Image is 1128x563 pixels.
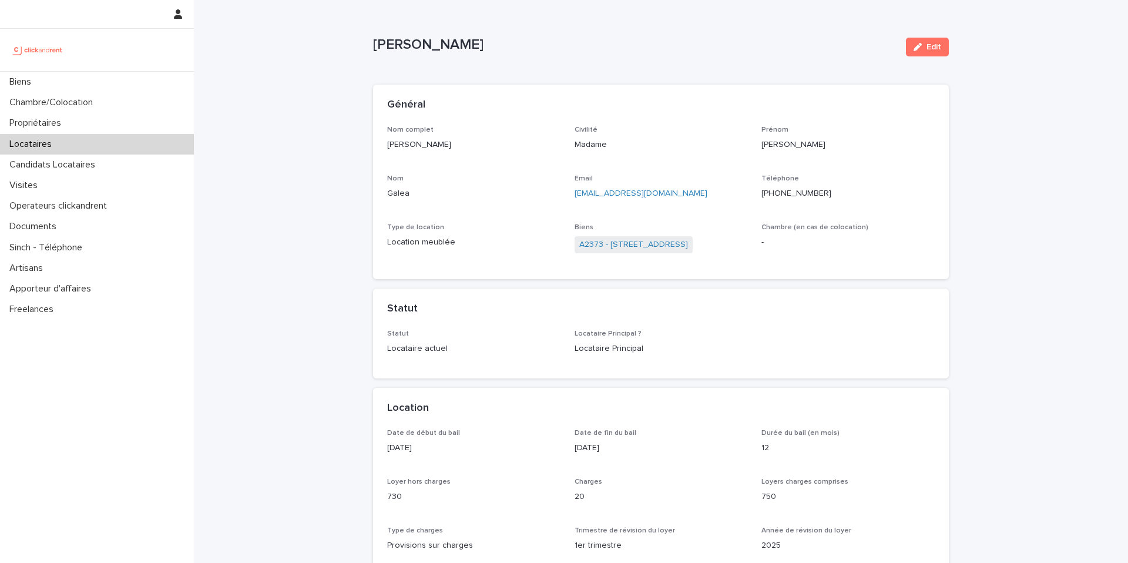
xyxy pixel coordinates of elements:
[761,430,840,437] span: Durée du bail (en mois)
[387,527,443,534] span: Type de charges
[5,180,47,191] p: Visites
[761,236,935,249] p: -
[575,175,593,182] span: Email
[5,118,70,129] p: Propriétaires
[575,126,597,133] span: Civilité
[5,139,61,150] p: Locataires
[575,139,748,151] p: Madame
[387,187,560,200] p: Galea
[761,187,935,200] p: [PHONE_NUMBER]
[575,224,593,231] span: Biens
[761,478,848,485] span: Loyers charges comprises
[387,303,418,316] h2: Statut
[761,539,935,552] p: 2025
[387,99,425,112] h2: Général
[5,97,102,108] p: Chambre/Colocation
[387,402,429,415] h2: Location
[575,539,748,552] p: 1er trimestre
[761,175,799,182] span: Téléphone
[575,478,602,485] span: Charges
[387,442,560,454] p: [DATE]
[575,442,748,454] p: [DATE]
[5,304,63,315] p: Freelances
[575,430,636,437] span: Date de fin du bail
[761,491,935,503] p: 750
[5,76,41,88] p: Biens
[5,263,52,274] p: Artisans
[575,189,707,197] a: [EMAIL_ADDRESS][DOMAIN_NAME]
[579,239,688,251] a: A2373 - [STREET_ADDRESS]
[9,38,66,62] img: UCB0brd3T0yccxBKYDjQ
[575,330,642,337] span: Locataire Principal ?
[761,126,788,133] span: Prénom
[906,38,949,56] button: Edit
[387,539,560,552] p: Provisions sur charges
[5,159,105,170] p: Candidats Locataires
[387,139,560,151] p: [PERSON_NAME]
[575,343,748,355] p: Locataire Principal
[387,175,404,182] span: Nom
[387,236,560,249] p: Location meublée
[926,43,941,51] span: Edit
[5,283,100,294] p: Apporteur d'affaires
[387,126,434,133] span: Nom complet
[387,224,444,231] span: Type de location
[387,330,409,337] span: Statut
[761,527,851,534] span: Année de révision du loyer
[387,478,451,485] span: Loyer hors charges
[575,491,748,503] p: 20
[761,139,935,151] p: [PERSON_NAME]
[761,224,868,231] span: Chambre (en cas de colocation)
[387,491,560,503] p: 730
[5,242,92,253] p: Sinch - Téléphone
[575,527,675,534] span: Trimestre de révision du loyer
[761,442,935,454] p: 12
[5,221,66,232] p: Documents
[387,343,560,355] p: Locataire actuel
[373,36,897,53] p: [PERSON_NAME]
[387,430,460,437] span: Date de début du bail
[5,200,116,212] p: Operateurs clickandrent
